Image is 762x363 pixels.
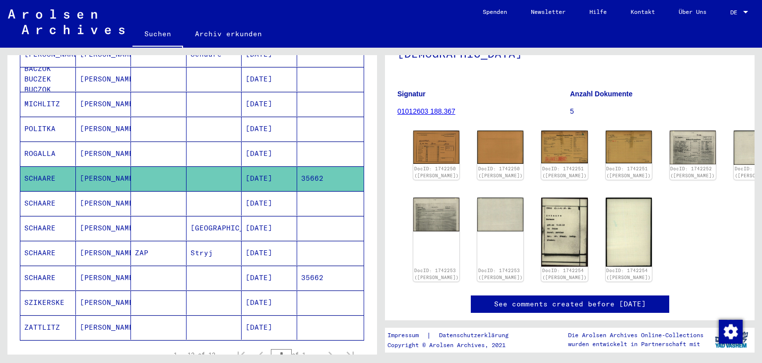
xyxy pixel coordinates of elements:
div: | [387,330,520,341]
a: DocID: 1742254 ([PERSON_NAME]) [542,268,587,280]
b: Signatur [397,90,426,98]
a: 01012603 188.367 [397,107,455,115]
img: 001.jpg [413,131,459,164]
mat-cell: BACZOK BUCZEK BUCZOK [20,67,76,91]
mat-cell: [PERSON_NAME] [76,241,131,265]
img: 002.jpg [606,198,652,267]
mat-cell: [PERSON_NAME] [76,142,131,166]
mat-cell: [DATE] [242,166,297,191]
img: 001.jpg [541,131,587,163]
img: 001.jpg [413,198,459,231]
a: DocID: 1742250 ([PERSON_NAME]) [414,166,459,178]
mat-cell: [PERSON_NAME] [76,92,131,116]
a: DocID: 1742250 ([PERSON_NAME]) [478,166,523,178]
mat-cell: [PERSON_NAME] [76,166,131,191]
mat-cell: [PERSON_NAME] [76,315,131,340]
a: Datenschutzerklärung [431,330,520,341]
mat-cell: SCHAARE [20,241,76,265]
p: Copyright © Arolsen Archives, 2021 [387,341,520,350]
a: DocID: 1742251 ([PERSON_NAME]) [542,166,587,178]
mat-cell: [DATE] [242,92,297,116]
a: Impressum [387,330,427,341]
mat-cell: [PERSON_NAME] [76,117,131,141]
p: wurden entwickelt in Partnerschaft mit [568,340,703,349]
mat-cell: POLITKA [20,117,76,141]
mat-cell: [DATE] [242,67,297,91]
p: 5 [570,106,742,117]
img: 002.jpg [477,198,523,231]
mat-cell: [PERSON_NAME] [76,216,131,240]
a: DocID: 1742253 ([PERSON_NAME]) [414,268,459,280]
mat-cell: [DATE] [242,315,297,340]
img: Arolsen_neg.svg [8,9,125,34]
mat-cell: [DATE] [242,191,297,216]
mat-cell: ZATTLITZ [20,315,76,340]
mat-cell: SZIKERSKE [20,290,76,315]
mat-cell: [DATE] [242,266,297,290]
a: Archiv erkunden [183,22,274,46]
img: 002.jpg [606,131,652,163]
mat-cell: 35662 [297,266,364,290]
a: DocID: 1742252 ([PERSON_NAME]) [670,166,715,178]
img: Zustimmung ändern [719,320,743,344]
mat-cell: [DATE] [242,241,297,265]
a: Suchen [132,22,183,48]
span: DE [730,9,741,16]
img: yv_logo.png [713,327,750,352]
mat-cell: SCHAARE [20,191,76,216]
mat-cell: [DATE] [242,290,297,315]
mat-cell: SCHAARE [20,216,76,240]
a: See comments created before [DATE] [494,299,646,309]
mat-cell: SCHAARE [20,266,76,290]
mat-cell: ZAP [131,241,187,265]
a: DocID: 1742251 ([PERSON_NAME]) [606,166,651,178]
mat-cell: [PERSON_NAME] [76,191,131,216]
mat-cell: [PERSON_NAME] [76,266,131,290]
b: Anzahl Dokumente [570,90,633,98]
mat-cell: SCHAARE [20,166,76,191]
mat-cell: [DATE] [242,216,297,240]
a: DocID: 1742254 ([PERSON_NAME]) [606,268,651,280]
img: 001.jpg [670,131,716,164]
img: 002.jpg [477,131,523,164]
mat-cell: MICHLITZ [20,92,76,116]
mat-cell: [DATE] [242,142,297,166]
mat-cell: [GEOGRAPHIC_DATA] [187,216,242,240]
mat-cell: [DATE] [242,117,297,141]
mat-cell: ROGALLA [20,142,76,166]
mat-cell: [PERSON_NAME] [76,67,131,91]
mat-cell: 35662 [297,166,364,191]
p: Die Arolsen Archives Online-Collections [568,331,703,340]
img: 001.jpg [541,198,587,267]
mat-cell: Stryj [187,241,242,265]
mat-cell: [PERSON_NAME] [76,290,131,315]
div: 1 – 12 of 12 [174,350,215,359]
div: of 1 [271,350,320,359]
a: DocID: 1742253 ([PERSON_NAME]) [478,268,523,280]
